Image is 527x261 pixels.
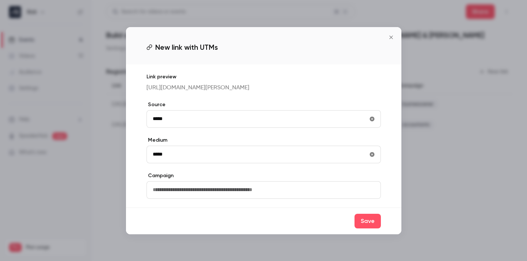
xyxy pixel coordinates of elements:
button: Close [384,30,398,45]
button: Save [355,214,381,228]
label: Source [146,101,381,108]
p: Link preview [146,73,381,81]
button: utmSource [366,113,378,125]
button: utmMedium [366,149,378,160]
span: New link with UTMs [155,42,218,53]
label: Medium [146,137,381,144]
p: [URL][DOMAIN_NAME][PERSON_NAME] [146,83,381,92]
label: Campaign [146,172,381,179]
